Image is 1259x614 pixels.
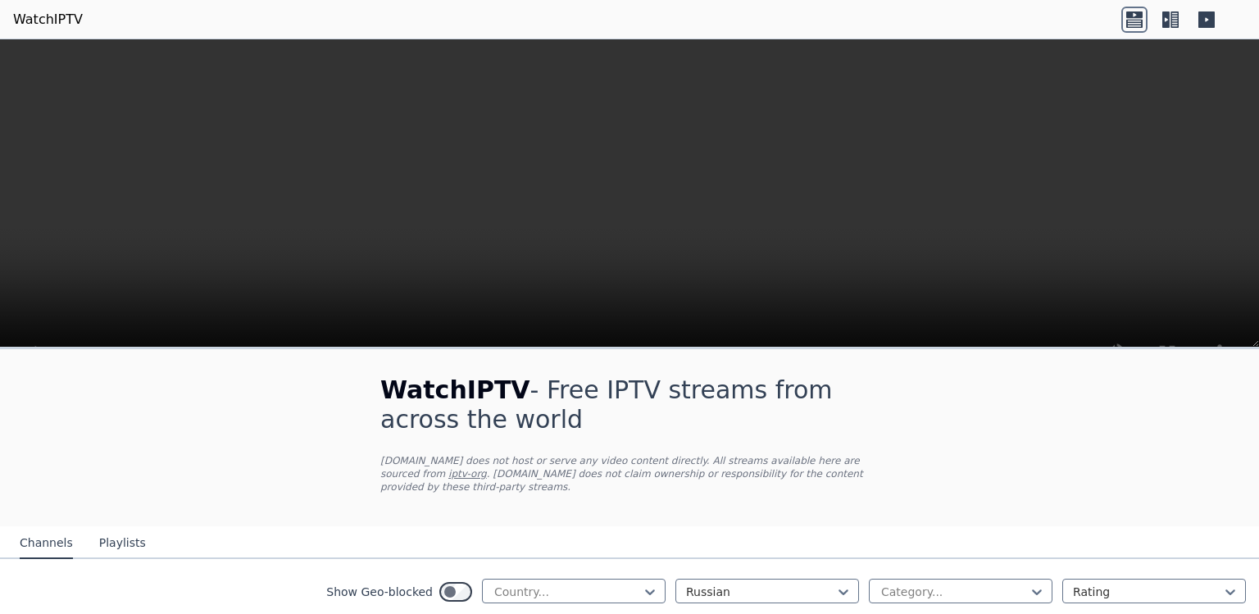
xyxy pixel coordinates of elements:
a: iptv-org [448,468,487,480]
h1: - Free IPTV streams from across the world [380,375,879,434]
span: WatchIPTV [380,375,530,404]
p: [DOMAIN_NAME] does not host or serve any video content directly. All streams available here are s... [380,454,879,493]
label: Show Geo-blocked [326,584,433,600]
button: Channels [20,528,73,559]
a: WatchIPTV [13,10,83,30]
button: Playlists [99,528,146,559]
